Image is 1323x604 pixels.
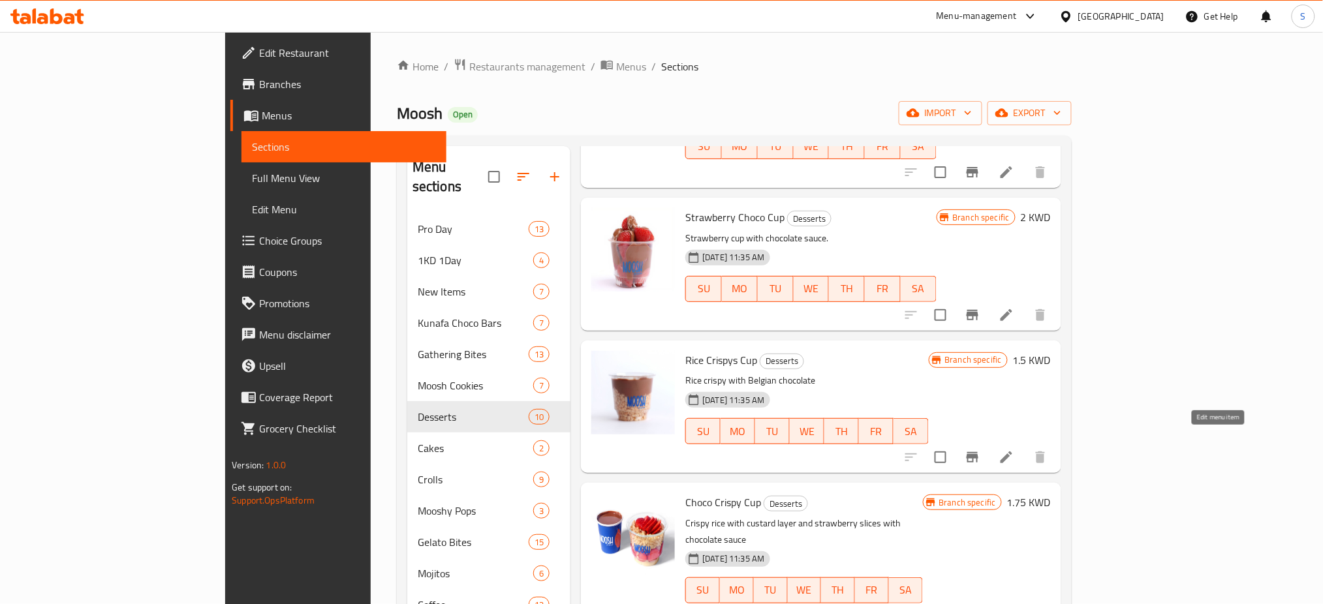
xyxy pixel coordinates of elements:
[927,444,954,471] span: Select to update
[508,161,539,192] span: Sort sections
[418,440,533,456] span: Cakes
[591,59,595,74] li: /
[230,413,446,444] a: Grocery Checklist
[529,223,549,235] span: 13
[834,279,860,298] span: TH
[755,418,790,444] button: TU
[894,581,918,599] span: SA
[418,221,529,237] span: Pro Day
[232,479,292,496] span: Get support on:
[407,276,570,307] div: New Items7
[418,472,533,487] span: Crolls
[764,496,807,511] span: Desserts
[948,211,1015,224] span: Branch specific
[721,418,755,444] button: MO
[720,577,754,603] button: MO
[529,348,549,361] span: 13
[418,284,533,299] span: New Items
[763,137,788,156] span: TU
[469,59,585,74] span: Restaurants management
[418,252,533,268] span: 1KD 1Day
[232,492,315,509] a: Support.OpsPlatform
[418,503,533,519] div: Mooshy Pops
[799,137,824,156] span: WE
[685,515,922,548] p: Crispy rice with custard layer and strawberry slices with chocolate sauce
[760,354,804,369] div: Desserts
[889,577,923,603] button: SA
[901,276,937,302] button: SA
[534,317,549,329] span: 7
[795,422,819,441] span: WE
[230,350,446,382] a: Upsell
[1013,351,1051,369] h6: 1.5 KWD
[259,295,436,311] span: Promotions
[534,380,549,392] span: 7
[407,307,570,339] div: Kunafa Choco Bars7
[600,58,646,75] a: Menus
[262,108,436,123] span: Menus
[865,133,901,159] button: FR
[790,418,824,444] button: WE
[727,279,753,298] span: MO
[957,442,988,473] button: Branch-specific-item
[821,577,855,603] button: TH
[764,496,808,511] div: Desserts
[661,59,698,74] span: Sections
[834,137,860,156] span: TH
[534,567,549,580] span: 6
[1078,9,1164,23] div: [GEOGRAPHIC_DATA]
[418,378,533,393] span: Moosh Cookies
[448,107,478,123] div: Open
[529,534,550,550] div: items
[998,105,1061,121] span: export
[754,577,788,603] button: TU
[412,157,488,196] h2: Menu sections
[999,164,1014,180] a: Edit menu item
[259,421,436,436] span: Grocery Checklist
[533,284,550,299] div: items
[529,221,550,237] div: items
[758,133,794,159] button: TU
[901,133,937,159] button: SA
[826,581,850,599] span: TH
[870,137,895,156] span: FR
[927,159,954,186] span: Select to update
[855,577,889,603] button: FR
[1301,9,1306,23] span: S
[252,139,436,155] span: Sections
[794,276,830,302] button: WE
[591,208,675,292] img: Strawberry Choco Cup
[934,496,1001,509] span: Branch specific
[539,161,570,192] button: Add section
[533,472,550,487] div: items
[727,137,753,156] span: MO
[241,131,446,162] a: Sections
[259,327,436,342] span: Menu disclaimer
[407,339,570,370] div: Gathering Bites13
[230,319,446,350] a: Menu disclaimer
[763,279,788,298] span: TU
[418,346,529,362] div: Gathering Bites
[860,581,884,599] span: FR
[940,354,1007,366] span: Branch specific
[591,351,675,434] img: Rice Crispys Cup
[722,276,758,302] button: MO
[259,358,436,374] span: Upsell
[937,8,1017,24] div: Menu-management
[230,288,446,319] a: Promotions
[829,133,865,159] button: TH
[252,202,436,217] span: Edit Menu
[685,133,722,159] button: SU
[418,409,529,425] div: Desserts
[685,350,757,370] span: Rice Crispys Cup
[407,245,570,276] div: 1KD 1Day4
[418,534,529,550] div: Gelato Bites
[230,100,446,131] a: Menus
[1025,442,1056,473] button: delete
[418,315,533,331] span: Kunafa Choco Bars
[529,536,549,549] span: 15
[927,301,954,329] span: Select to update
